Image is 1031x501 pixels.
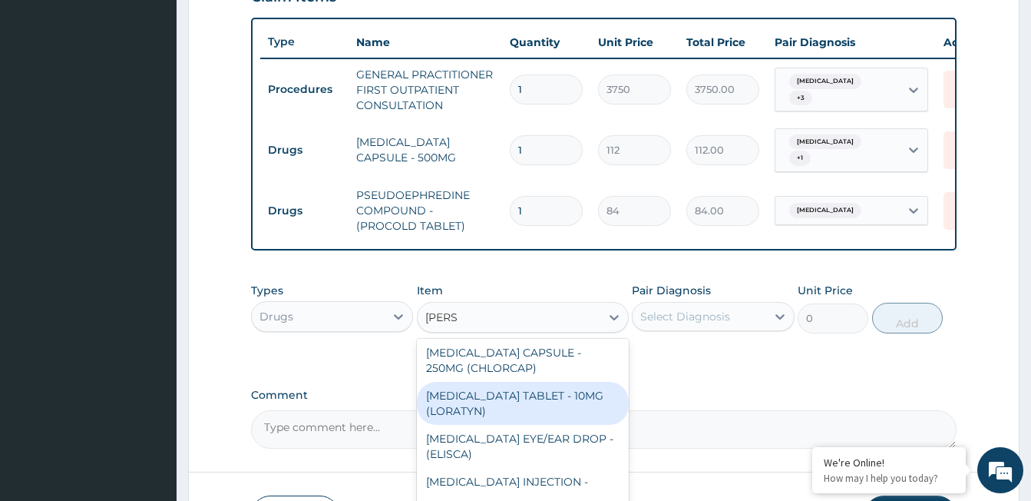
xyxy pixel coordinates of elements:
[8,336,292,390] textarea: Type your message and hit 'Enter'
[789,151,811,166] span: + 1
[502,27,590,58] th: Quantity
[28,77,62,115] img: d_794563401_company_1708531726252_794563401
[789,134,861,150] span: [MEDICAL_DATA]
[417,425,629,468] div: [MEDICAL_DATA] EYE/EAR DROP - (ELISCA)
[789,91,812,106] span: + 3
[417,468,629,496] div: [MEDICAL_DATA] INJECTION -
[349,59,502,121] td: GENERAL PRACTITIONER FIRST OUTPATIENT CONSULTATION
[824,456,954,469] div: We're Online!
[798,283,853,298] label: Unit Price
[349,127,502,173] td: [MEDICAL_DATA] CAPSULE - 500MG
[417,382,629,425] div: [MEDICAL_DATA] TABLET - 10MG (LORATYN)
[349,27,502,58] th: Name
[251,389,957,402] label: Comment
[872,303,943,333] button: Add
[590,27,679,58] th: Unit Price
[260,197,349,225] td: Drugs
[251,284,283,297] label: Types
[259,309,293,324] div: Drugs
[824,472,954,485] p: How may I help you today?
[260,75,349,104] td: Procedures
[252,8,289,45] div: Minimize live chat window
[767,27,936,58] th: Pair Diagnosis
[80,86,258,106] div: Chat with us now
[936,27,1013,58] th: Actions
[349,180,502,241] td: PSEUDOEPHREDINE COMPOUND - (PROCOLD TABLET)
[89,151,212,307] span: We're online!
[260,136,349,164] td: Drugs
[640,309,730,324] div: Select Diagnosis
[789,74,861,89] span: [MEDICAL_DATA]
[632,283,711,298] label: Pair Diagnosis
[260,28,349,56] th: Type
[417,339,629,382] div: [MEDICAL_DATA] CAPSULE - 250MG (CHLORCAP)
[679,27,767,58] th: Total Price
[417,283,443,298] label: Item
[789,203,861,218] span: [MEDICAL_DATA]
